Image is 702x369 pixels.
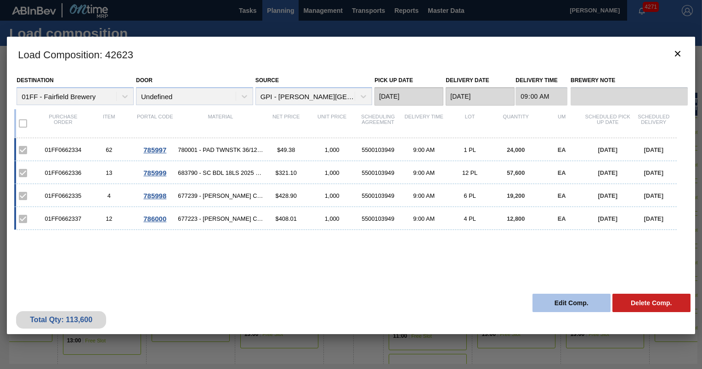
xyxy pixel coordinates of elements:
div: 9:00 AM [401,215,447,222]
div: 1,000 [309,192,355,199]
span: 786000 [143,215,166,223]
div: Go to Order [132,146,178,154]
div: UM [539,114,585,133]
span: 785998 [143,192,166,200]
span: [DATE] [598,192,617,199]
span: EA [558,169,566,176]
div: 5500103949 [355,192,401,199]
div: $321.10 [263,169,309,176]
div: $408.01 [263,215,309,222]
span: 785997 [143,146,166,154]
div: 5500103949 [355,146,401,153]
div: 4 PL [447,215,493,222]
label: Delivery Time [515,74,567,87]
span: EA [558,146,566,153]
div: 01FF0662336 [40,169,86,176]
div: 12 PL [447,169,493,176]
div: 5500103949 [355,215,401,222]
button: Delete Comp. [612,294,691,312]
span: [DATE] [644,169,663,176]
label: Source [255,77,279,84]
div: Scheduled Pick up Date [585,114,631,133]
div: Lot [447,114,493,133]
div: Item [86,114,132,133]
div: 9:00 AM [401,169,447,176]
span: [DATE] [598,215,617,222]
div: 1,000 [309,169,355,176]
span: [DATE] [644,146,663,153]
label: Brewery Note [571,74,688,87]
div: Total Qty: 113,600 [23,316,99,324]
div: Unit Price [309,114,355,133]
div: Go to Order [132,215,178,223]
input: mm/dd/yyyy [446,87,515,106]
div: 5500103949 [355,169,401,176]
div: 01FF0662335 [40,192,86,199]
div: 01FF0662337 [40,215,86,222]
div: Scheduled Delivery [631,114,677,133]
div: 1,000 [309,146,355,153]
h3: Load Composition : 42623 [7,37,695,72]
div: Go to Order [132,192,178,200]
span: 19,200 [507,192,525,199]
label: Pick up Date [374,77,413,84]
div: 12 [86,215,132,222]
div: 1,000 [309,215,355,222]
span: [DATE] [598,169,617,176]
div: 9:00 AM [401,192,447,199]
div: 13 [86,169,132,176]
div: 62 [86,146,132,153]
div: 9:00 AM [401,146,447,153]
span: [DATE] [644,192,663,199]
label: Door [136,77,153,84]
span: 677223 - CARR CAN BHL 12OZ OUTDOORS TWNSTK 30/12 [178,215,263,222]
div: Quantity [493,114,539,133]
div: Go to Order [132,169,178,177]
div: 6 PL [447,192,493,199]
div: 01FF0662334 [40,146,86,153]
span: 57,600 [507,169,525,176]
div: Net Price [263,114,309,133]
span: 24,000 [507,146,525,153]
span: [DATE] [644,215,663,222]
label: Destination [17,77,53,84]
div: Material [178,114,263,133]
span: [DATE] [598,146,617,153]
span: 12,800 [507,215,525,222]
span: EA [558,215,566,222]
div: $49.38 [263,146,309,153]
div: Portal code [132,114,178,133]
div: Delivery Time [401,114,447,133]
div: $428.90 [263,192,309,199]
div: 4 [86,192,132,199]
div: Scheduling Agreement [355,114,401,133]
span: EA [558,192,566,199]
button: Edit Comp. [532,294,611,312]
span: 780001 - PAD TWNSTK 36/12 12OZ GEN 0405 167 ABICC [178,146,263,153]
div: Purchase order [40,114,86,133]
span: 683790 - SC BDL 18LS 2025 1286 FCSUITCS 12OZ 1286 [178,169,263,176]
span: 677239 - CARR CAN BUD 12OZ HOLIDAY TWNSTK 30/12 C [178,192,263,199]
input: mm/dd/yyyy [374,87,443,106]
div: 1 PL [447,146,493,153]
label: Delivery Date [446,77,489,84]
span: 785999 [143,169,166,177]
